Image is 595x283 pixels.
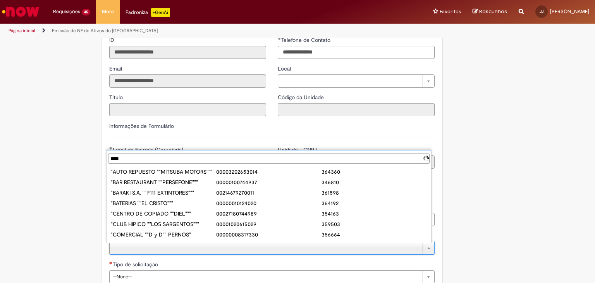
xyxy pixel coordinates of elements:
ul: Transportadora [107,165,431,243]
div: 359503 [322,220,427,228]
div: 00000100744937 [216,178,322,186]
div: "CENTRO DE COPIADO ""DIEL""" [111,210,216,217]
div: 00000010124020 [216,199,322,207]
div: 364360 [322,168,427,176]
div: "BATERIAS ""EL CRISTO""" [111,199,216,207]
div: "DISTRIBUIDORA ""SARCO GAS""" [111,241,216,249]
div: 00000605194012 [216,241,322,249]
div: 364192 [322,199,427,207]
div: "COMERCIAL ""D y D"" PERNOS" [111,231,216,238]
div: 364200 [322,241,427,249]
div: 361598 [322,189,427,197]
div: "AUTO REPUESTO ""MITSUBA MOTORS""" [111,168,216,176]
div: 00000008317330 [216,231,322,238]
div: "BARAKI S.A. ""P111 EXTINTORES""" [111,189,216,197]
div: 00214679270011 [216,189,322,197]
div: 00001020615029 [216,220,322,228]
div: "CLUB HIPICO ""LOS SARGENTOS""" [111,220,216,228]
div: "BAR RESTAURANT ""PERSEFONE""" [111,178,216,186]
div: 346810 [322,178,427,186]
div: 354163 [322,210,427,217]
div: 00027180744989 [216,210,322,217]
div: 00003202653014 [216,168,322,176]
div: 356664 [322,231,427,238]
